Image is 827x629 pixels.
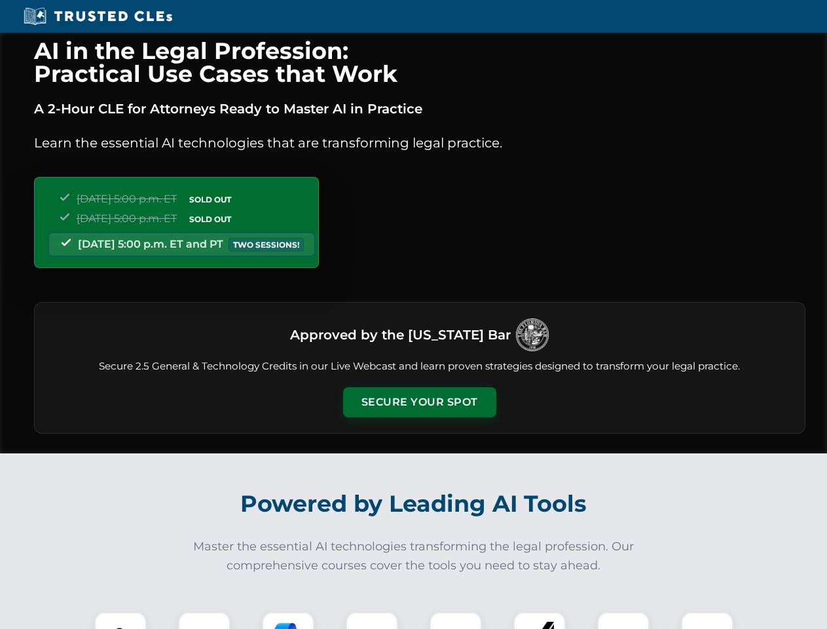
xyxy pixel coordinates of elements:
p: Learn the essential AI technologies that are transforming legal practice. [34,132,805,153]
p: A 2-Hour CLE for Attorneys Ready to Master AI in Practice [34,98,805,119]
h1: AI in the Legal Profession: Practical Use Cases that Work [34,39,805,85]
p: Master the essential AI technologies transforming the legal profession. Our comprehensive courses... [185,537,643,575]
img: Logo [516,318,549,351]
span: SOLD OUT [185,193,236,206]
span: SOLD OUT [185,212,236,226]
button: Secure Your Spot [343,387,496,417]
span: [DATE] 5:00 p.m. ET [77,212,177,225]
img: Trusted CLEs [20,7,176,26]
p: Secure 2.5 General & Technology Credits in our Live Webcast and learn proven strategies designed ... [50,359,789,374]
h3: Approved by the [US_STATE] Bar [290,323,511,347]
h2: Powered by Leading AI Tools [51,481,777,527]
span: [DATE] 5:00 p.m. ET [77,193,177,205]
